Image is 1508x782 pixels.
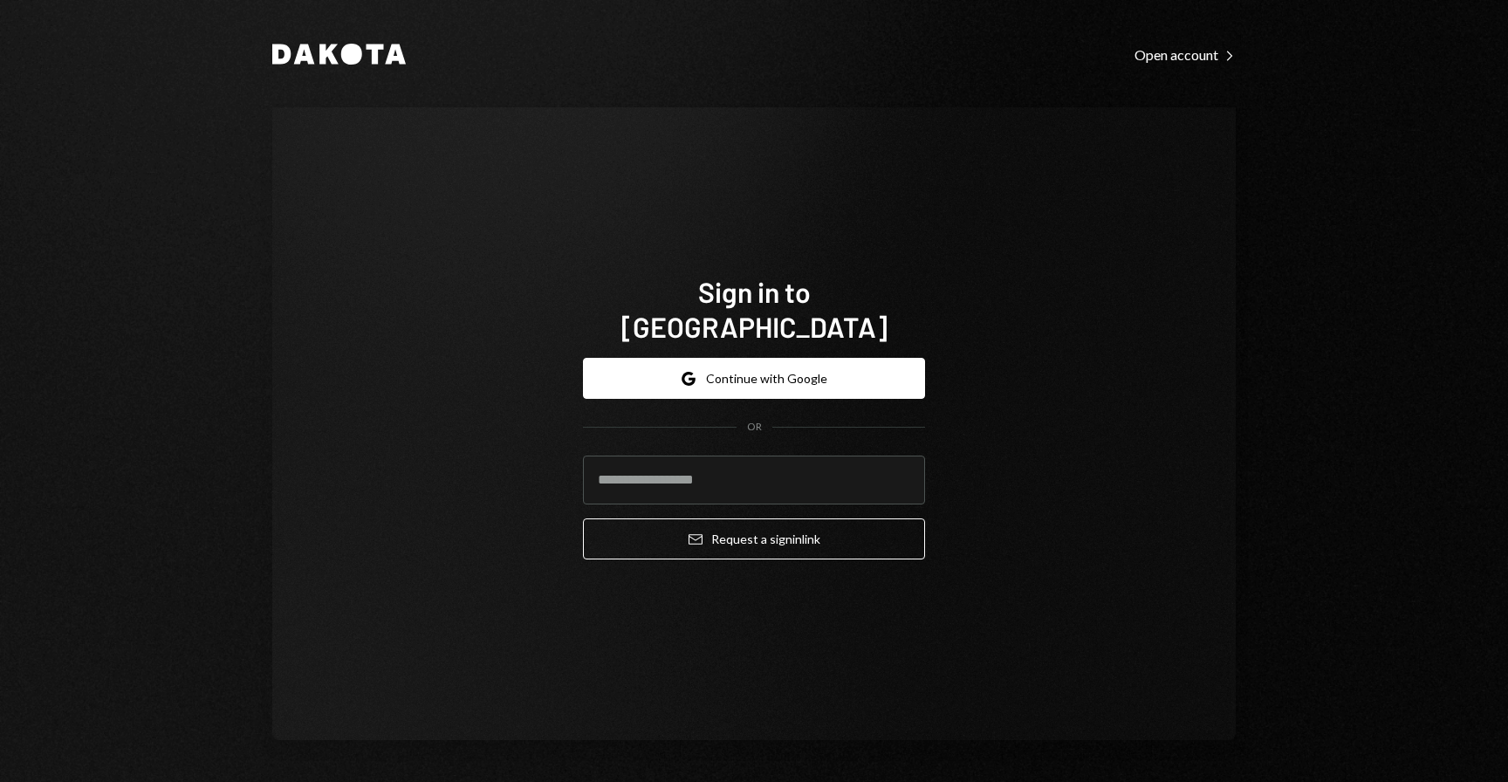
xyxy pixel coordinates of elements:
div: Open account [1134,46,1236,64]
button: Continue with Google [583,358,925,399]
div: OR [747,420,762,435]
h1: Sign in to [GEOGRAPHIC_DATA] [583,274,925,344]
button: Request a signinlink [583,518,925,559]
a: Open account [1134,45,1236,64]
